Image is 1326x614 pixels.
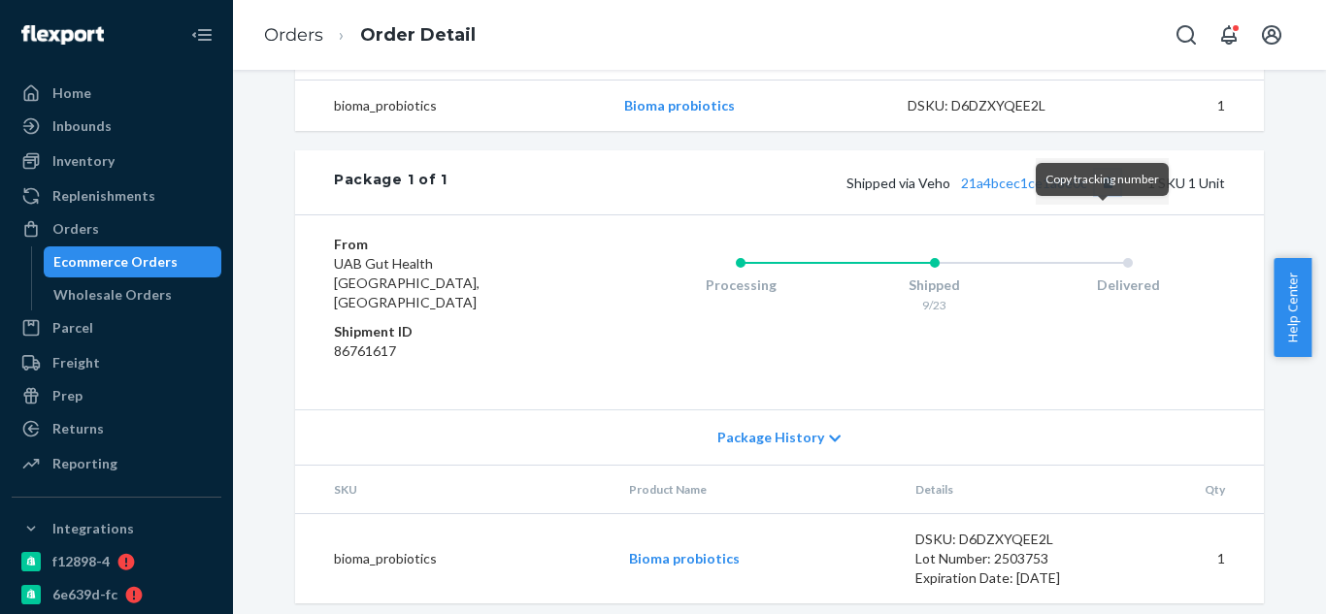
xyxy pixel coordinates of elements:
[295,514,613,604] td: bioma_probiotics
[12,546,221,577] a: f12898-4
[1031,275,1225,295] div: Delivered
[908,96,1090,115] div: DSKU: D6DZXYQEE2L
[334,341,566,361] dd: 86761617
[1252,16,1291,54] button: Open account menu
[12,448,221,479] a: Reporting
[717,428,824,447] span: Package History
[12,347,221,378] a: Freight
[295,466,613,514] th: SKU
[182,16,221,54] button: Close Navigation
[644,275,838,295] div: Processing
[44,279,222,310] a: Wholesale Orders
[21,25,104,45] img: Flexport logo
[915,530,1098,549] div: DSKU: D6DZXYQEE2L
[52,318,93,338] div: Parcel
[915,568,1098,588] div: Expiration Date: [DATE]
[334,170,448,195] div: Package 1 of 1
[629,550,740,566] a: Bioma probiotics
[53,285,172,305] div: Wholesale Orders
[1167,16,1206,54] button: Open Search Box
[12,579,221,610] a: 6e639d-fc
[12,413,221,444] a: Returns
[52,186,155,206] div: Replenishments
[12,145,221,177] a: Inventory
[53,252,178,272] div: Ecommerce Orders
[12,180,221,211] a: Replenishments
[12,111,221,142] a: Inbounds
[12,380,221,411] a: Prep
[900,466,1113,514] th: Details
[334,322,566,341] dt: Shipment ID
[12,213,221,244] a: Orders
[52,552,110,571] div: f12898-4
[39,14,109,31] span: Support
[360,24,476,46] a: Order Detail
[12,513,221,544] button: Integrations
[838,275,1032,295] div: Shipped
[52,219,99,239] div: Orders
[1274,258,1311,357] button: Help Center
[52,419,104,438] div: Returns
[52,519,134,538] div: Integrations
[52,585,117,604] div: 6e639d-fc
[295,81,609,132] td: bioma_probiotics
[613,466,900,514] th: Product Name
[334,255,480,310] span: UAB Gut Health [GEOGRAPHIC_DATA], [GEOGRAPHIC_DATA]
[1112,514,1264,604] td: 1
[52,83,91,103] div: Home
[44,246,222,277] a: Ecommerce Orders
[249,7,491,64] ol: breadcrumbs
[624,97,735,113] a: Bioma probiotics
[12,312,221,343] a: Parcel
[846,175,1120,191] span: Shipped via Veho
[52,151,115,171] div: Inventory
[1210,16,1248,54] button: Open notifications
[448,170,1225,195] div: 1 SKU 1 Unit
[1045,172,1159,186] span: Copy tracking number
[52,386,83,405] div: Prep
[961,175,1087,191] a: 21a4bcec1ce1a8e0c
[52,454,117,473] div: Reporting
[52,353,100,372] div: Freight
[264,24,323,46] a: Orders
[334,235,566,254] dt: From
[838,297,1032,313] div: 9/23
[12,78,221,109] a: Home
[52,116,112,136] div: Inbounds
[1105,81,1264,132] td: 1
[1112,466,1264,514] th: Qty
[915,549,1098,568] div: Lot Number: 2503753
